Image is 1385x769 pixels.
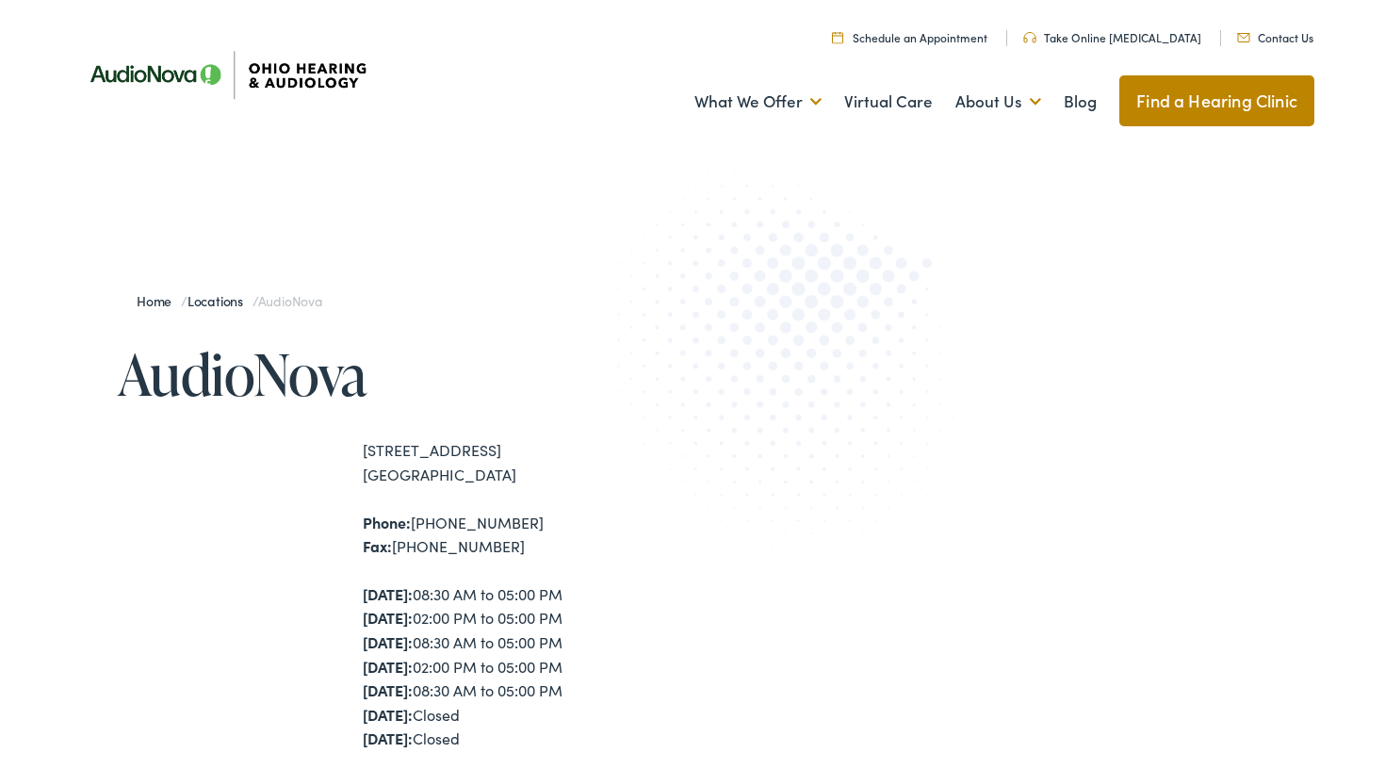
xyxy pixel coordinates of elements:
a: Home [137,291,181,310]
h1: AudioNova [118,343,692,405]
strong: [DATE]: [363,583,413,604]
strong: [DATE]: [363,704,413,725]
strong: [DATE]: [363,679,413,700]
strong: [DATE]: [363,728,413,748]
strong: [DATE]: [363,607,413,628]
strong: [DATE]: [363,631,413,652]
img: Mail icon representing email contact with Ohio Hearing in Cincinnati, OH [1237,33,1250,42]
strong: Fax: [363,535,392,556]
a: Schedule an Appointment [832,29,987,45]
strong: [DATE]: [363,656,413,677]
img: Calendar Icon to schedule a hearing appointment in Cincinnati, OH [832,31,843,43]
div: 08:30 AM to 05:00 PM 02:00 PM to 05:00 PM 08:30 AM to 05:00 PM 02:00 PM to 05:00 PM 08:30 AM to 0... [363,582,692,751]
span: AudioNova [258,291,322,310]
a: About Us [955,67,1041,137]
a: Virtual Care [844,67,933,137]
div: [PHONE_NUMBER] [PHONE_NUMBER] [363,511,692,559]
span: / / [137,291,322,310]
a: Find a Hearing Clinic [1119,75,1314,126]
strong: Phone: [363,512,411,532]
div: [STREET_ADDRESS] [GEOGRAPHIC_DATA] [363,438,692,486]
a: Contact Us [1237,29,1313,45]
a: Blog [1064,67,1097,137]
a: Locations [187,291,253,310]
a: Take Online [MEDICAL_DATA] [1023,29,1201,45]
a: What We Offer [694,67,822,137]
img: Headphones icone to schedule online hearing test in Cincinnati, OH [1023,32,1036,43]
